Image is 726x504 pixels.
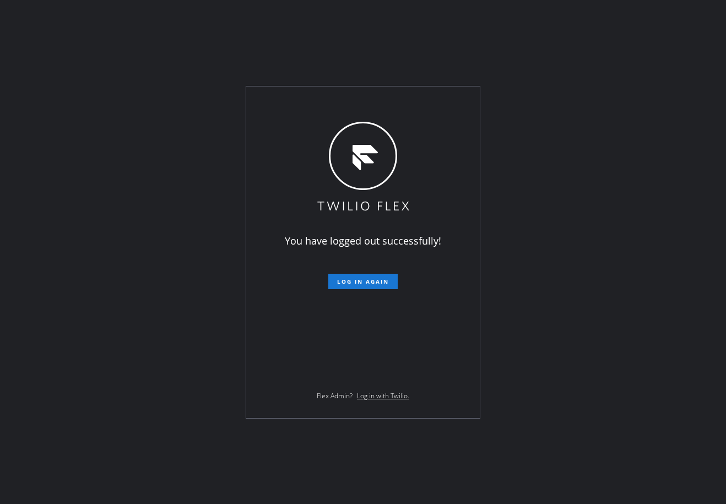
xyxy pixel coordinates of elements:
[317,391,353,400] span: Flex Admin?
[337,278,389,285] span: Log in again
[357,391,409,400] a: Log in with Twilio.
[285,234,441,247] span: You have logged out successfully!
[328,274,398,289] button: Log in again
